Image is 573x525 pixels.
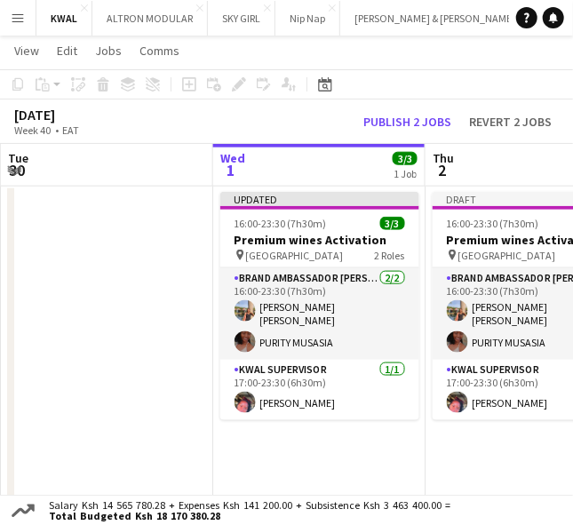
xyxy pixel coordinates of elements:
button: Revert 2 jobs [462,112,559,131]
div: [DATE] [14,106,120,123]
span: Week 40 [11,123,55,137]
div: 1 Job [394,167,417,180]
a: Comms [132,39,187,62]
span: 2 Roles [375,249,405,262]
span: 16:00-23:30 (7h30m) [235,217,327,230]
span: Jobs [95,43,122,59]
span: 3/3 [380,217,405,230]
span: 1 [218,160,245,180]
app-job-card: Updated16:00-23:30 (7h30m)3/3Premium wines Activation [GEOGRAPHIC_DATA]2 RolesBrand Ambassador [P... [220,192,419,420]
app-card-role: KWAL SUPERVISOR1/117:00-23:30 (6h30m)[PERSON_NAME] [220,360,419,420]
span: 30 [5,160,28,180]
button: ALTRON MODULAR [92,1,208,36]
span: Comms [139,43,179,59]
span: Tue [8,150,28,166]
button: SKY GIRL [208,1,275,36]
span: Thu [433,150,455,166]
span: [GEOGRAPHIC_DATA] [458,249,556,262]
span: Total Budgeted Ksh 18 170 380.28 [49,511,450,521]
h3: Premium wines Activation [220,232,419,248]
a: View [7,39,46,62]
span: [GEOGRAPHIC_DATA] [246,249,344,262]
span: Wed [220,150,245,166]
span: 16:00-23:30 (7h30m) [447,217,539,230]
a: Jobs [88,39,129,62]
span: View [14,43,39,59]
span: 2 [430,160,455,180]
span: Edit [57,43,77,59]
span: 3/3 [393,152,418,165]
button: Publish 2 jobs [356,112,458,131]
button: Nip Nap [275,1,340,36]
button: KWAL [36,1,92,36]
div: Salary Ksh 14 565 780.28 + Expenses Ksh 141 200.00 + Subsistence Ksh 3 463 400.00 = [38,500,454,521]
div: EAT [62,123,79,137]
app-card-role: Brand Ambassador [PERSON_NAME]2/216:00-23:30 (7h30m)[PERSON_NAME] [PERSON_NAME]PURITY MUSASIA [220,268,419,360]
div: Updated [220,192,419,206]
a: Edit [50,39,84,62]
button: [PERSON_NAME] & [PERSON_NAME] [340,1,530,36]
